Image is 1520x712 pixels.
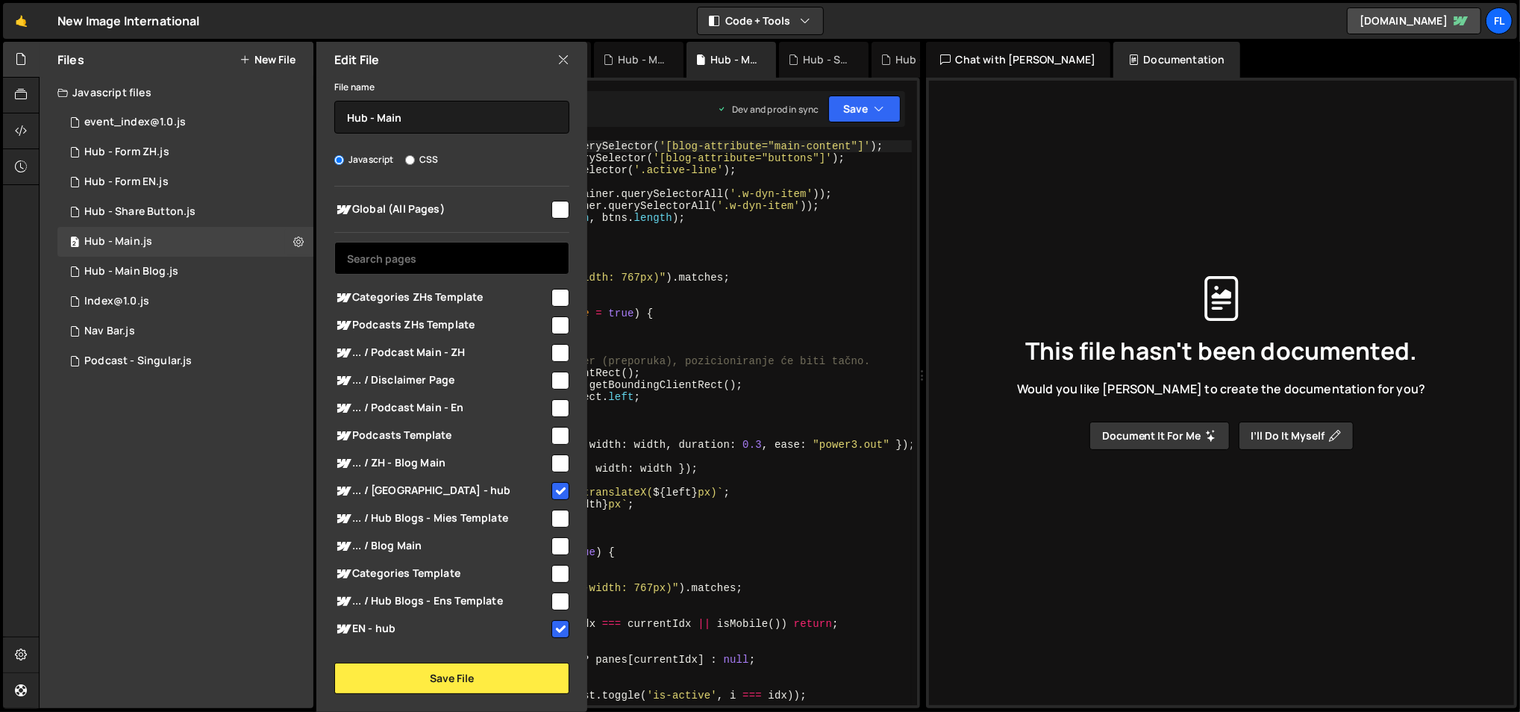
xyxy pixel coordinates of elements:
span: ... / Hub Blogs - Ens Template [334,593,549,610]
span: ... / Disclaimer Page [334,372,549,390]
div: 15795/47629.js [57,197,313,227]
button: Save File [334,663,569,694]
div: Hub - Form EN.js [84,175,169,189]
div: 15795/44313.js [57,287,313,316]
span: Categories Template [334,565,549,583]
input: CSS [405,155,415,165]
button: Document it for me [1089,422,1230,450]
div: event_index@1.0.js [84,116,186,129]
span: ... / Podcast Main - En [334,399,549,417]
div: 15795/47676.js [57,167,313,197]
span: Would you like [PERSON_NAME] to create the documentation for you? [1017,381,1425,397]
h2: Files [57,51,84,68]
div: New Image International [57,12,200,30]
span: Global (All Pages) [334,201,549,219]
button: Code + Tools [698,7,823,34]
button: New File [240,54,295,66]
span: Podcasts ZHs Template [334,316,549,334]
label: CSS [405,152,438,167]
span: EN - hub [334,620,549,638]
span: ... / Hub Blogs - Mies Template [334,510,549,528]
div: Hub - Share Button.js [803,52,851,67]
div: Hub - Main.js [710,52,758,67]
span: ... / Podcast Main - ZH [334,344,549,362]
label: Javascript [334,152,394,167]
div: Hub - Main Blog.js [618,52,666,67]
a: 🤙 [3,3,40,39]
button: Save [828,96,901,122]
div: 15795/42190.js [57,107,313,137]
span: Categories ZHs Template [334,289,549,307]
div: Hub - Main Blog.js [84,265,178,278]
div: 15795/47675.js [57,137,313,167]
div: Index@1.0.js [84,295,149,308]
div: 15795/46353.js [57,257,313,287]
div: Hub - Form ZH.js [84,146,169,159]
a: Fl [1486,7,1513,34]
div: 15795/46513.js [57,316,313,346]
input: Search pages [334,242,569,275]
span: This file hasn't been documented. [1025,339,1417,363]
div: Podcast - Singular.js [84,355,192,368]
span: ... / [GEOGRAPHIC_DATA] - hub [334,482,549,500]
div: Javascript files [40,78,313,107]
button: I’ll do it myself [1239,422,1354,450]
label: File name [334,80,375,95]
div: Dev and prod in sync [717,103,819,116]
div: Documentation [1113,42,1239,78]
a: [DOMAIN_NAME] [1347,7,1481,34]
span: 2 [70,237,79,249]
div: Hub - Form EN.js [895,52,943,67]
div: Chat with [PERSON_NAME] [926,42,1111,78]
span: ... / Blog Main [334,537,549,555]
div: 15795/46323.js [57,227,313,257]
div: Nav Bar.js [84,325,135,338]
span: Podcasts Template [334,427,549,445]
span: ... / ZH - Blog Main [334,455,549,472]
div: Hub - Main.js [84,235,152,249]
h2: Edit File [334,51,379,68]
input: Name [334,101,569,134]
: 15795/46556.js [57,346,313,376]
input: Javascript [334,155,344,165]
div: Hub - Share Button.js [84,205,196,219]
